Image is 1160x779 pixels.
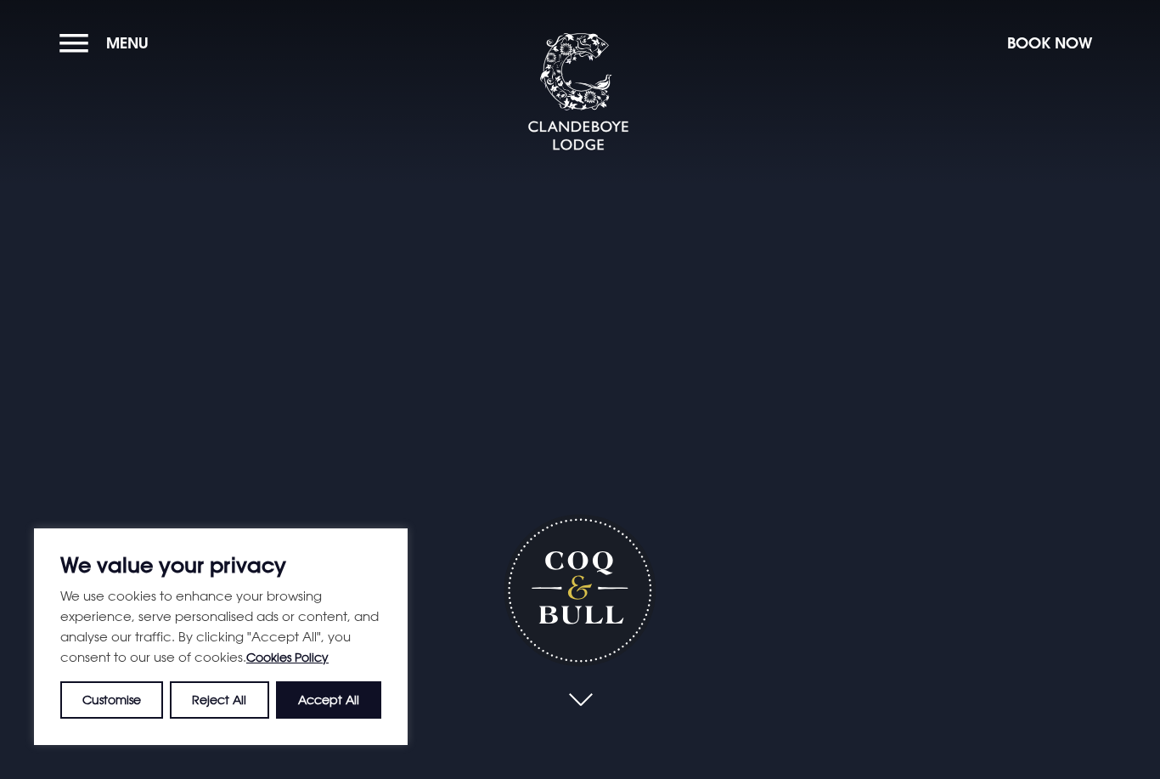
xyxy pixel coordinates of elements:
[60,585,381,668] p: We use cookies to enhance your browsing experience, serve personalised ads or content, and analys...
[60,555,381,575] p: We value your privacy
[999,25,1101,61] button: Book Now
[106,33,149,53] span: Menu
[59,25,157,61] button: Menu
[60,681,163,719] button: Customise
[276,681,381,719] button: Accept All
[170,681,268,719] button: Reject All
[504,514,656,666] h1: Coq & Bull
[246,650,329,664] a: Cookies Policy
[527,33,629,152] img: Clandeboye Lodge
[34,528,408,745] div: We value your privacy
